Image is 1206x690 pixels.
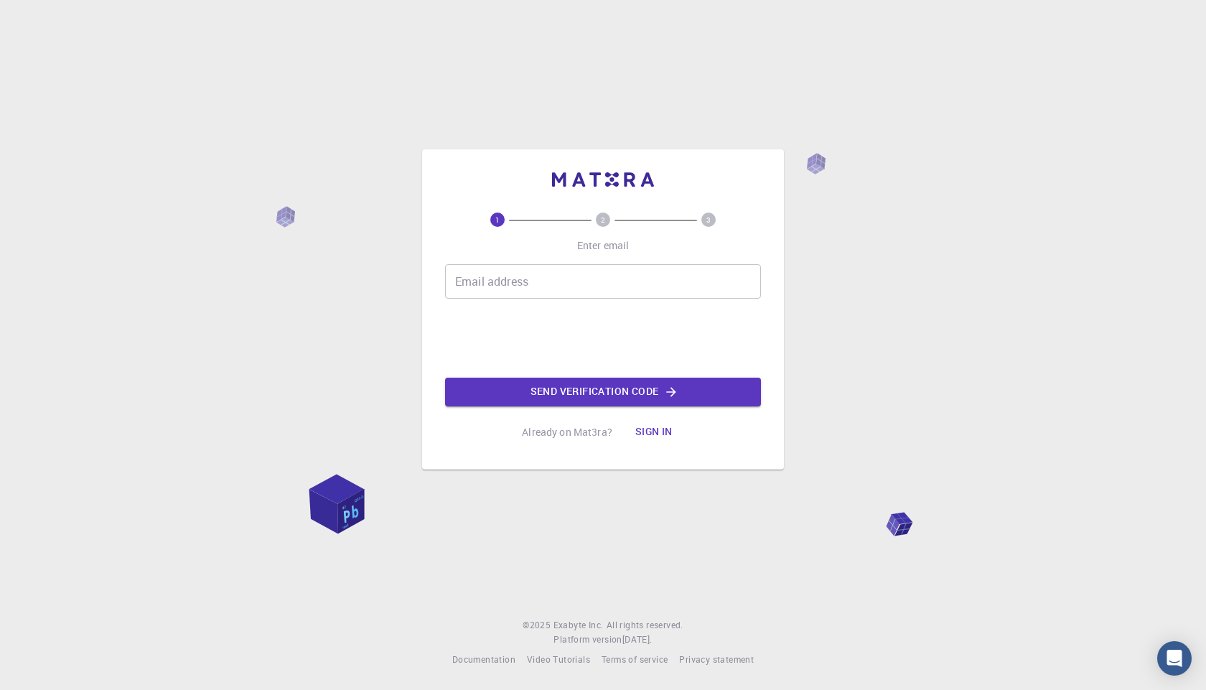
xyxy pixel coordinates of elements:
[527,653,590,665] span: Video Tutorials
[602,653,668,665] span: Terms of service
[1157,641,1192,676] div: Open Intercom Messenger
[553,618,604,633] a: Exabyte Inc.
[527,653,590,667] a: Video Tutorials
[494,310,712,366] iframe: reCAPTCHA
[522,425,612,439] p: Already on Mat3ra?
[495,215,500,225] text: 1
[622,633,653,645] span: [DATE] .
[679,653,754,665] span: Privacy statement
[553,633,622,647] span: Platform version
[622,633,653,647] a: [DATE].
[452,653,515,667] a: Documentation
[577,238,630,253] p: Enter email
[553,619,604,630] span: Exabyte Inc.
[452,653,515,665] span: Documentation
[523,618,553,633] span: © 2025
[624,418,684,447] button: Sign in
[706,215,711,225] text: 3
[602,653,668,667] a: Terms of service
[601,215,605,225] text: 2
[445,378,761,406] button: Send verification code
[607,618,683,633] span: All rights reserved.
[679,653,754,667] a: Privacy statement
